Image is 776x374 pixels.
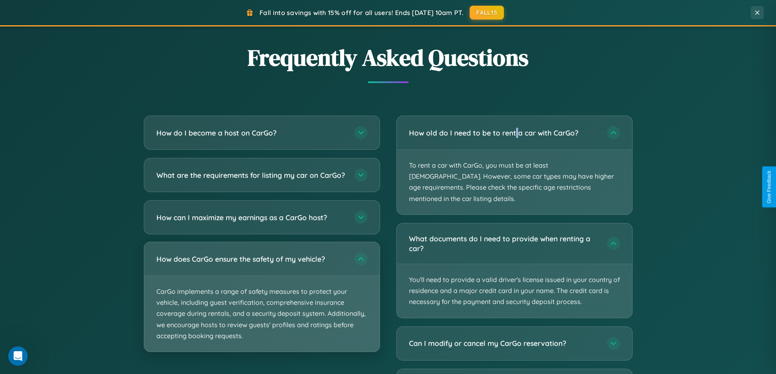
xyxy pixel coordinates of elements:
button: FALL15 [470,6,504,20]
iframe: Intercom live chat [8,346,28,366]
h3: How old do I need to be to rent a car with CarGo? [409,128,599,138]
h3: What are the requirements for listing my car on CarGo? [156,170,346,180]
div: Give Feedback [766,171,772,203]
h3: Can I modify or cancel my CarGo reservation? [409,338,599,348]
h3: How do I become a host on CarGo? [156,128,346,138]
h2: Frequently Asked Questions [144,42,633,73]
h3: How can I maximize my earnings as a CarGo host? [156,212,346,223]
span: Fall into savings with 15% off for all users! Ends [DATE] 10am PT. [259,9,464,17]
h3: How does CarGo ensure the safety of my vehicle? [156,254,346,264]
h3: What documents do I need to provide when renting a car? [409,234,599,254]
p: CarGo implements a range of safety measures to protect your vehicle, including guest verification... [144,276,380,352]
p: You'll need to provide a valid driver's license issued in your country of residence and a major c... [397,264,632,318]
p: To rent a car with CarGo, you must be at least [DEMOGRAPHIC_DATA]. However, some car types may ha... [397,150,632,214]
